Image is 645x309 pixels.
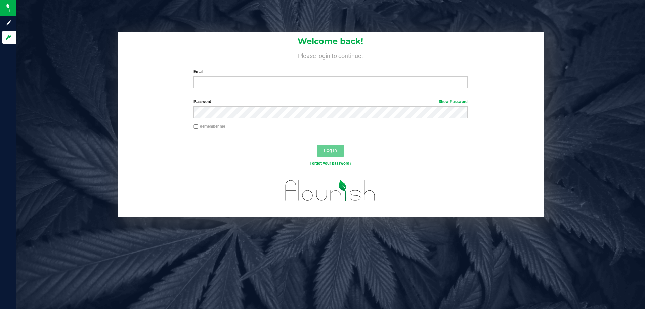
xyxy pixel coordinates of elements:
[324,148,337,153] span: Log In
[277,173,384,208] img: flourish_logo.svg
[5,34,12,41] inline-svg: Log in
[118,37,544,46] h1: Welcome back!
[118,51,544,59] h4: Please login to continue.
[193,69,467,75] label: Email
[310,161,351,166] a: Forgot your password?
[439,99,468,104] a: Show Password
[193,123,225,129] label: Remember me
[317,145,344,157] button: Log In
[5,20,12,26] inline-svg: Sign up
[193,124,198,129] input: Remember me
[193,99,211,104] span: Password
